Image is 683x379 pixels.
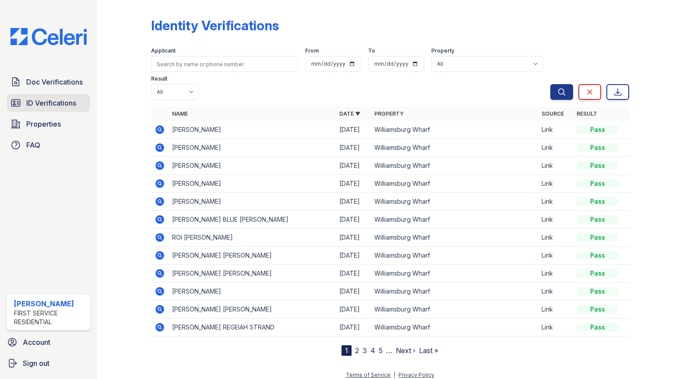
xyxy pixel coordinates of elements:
td: Williamsburg Wharf [371,139,538,157]
a: Properties [7,115,90,133]
span: Sign out [23,358,49,368]
div: [PERSON_NAME] [14,298,87,309]
td: Williamsburg Wharf [371,157,538,175]
td: [PERSON_NAME] [169,157,336,175]
td: Link [538,301,573,319]
td: [PERSON_NAME] [169,121,336,139]
td: Link [538,265,573,283]
span: FAQ [26,140,40,150]
td: [PERSON_NAME] [PERSON_NAME] [169,265,336,283]
td: Williamsburg Wharf [371,247,538,265]
td: [PERSON_NAME] [PERSON_NAME] [169,247,336,265]
div: Pass [577,233,619,242]
td: [DATE] [336,265,371,283]
label: To [368,47,375,54]
a: 4 [370,346,375,355]
div: Pass [577,251,619,260]
div: Pass [577,287,619,296]
td: Link [538,139,573,157]
td: [DATE] [336,157,371,175]
td: Williamsburg Wharf [371,319,538,336]
td: Link [538,283,573,301]
td: Williamsburg Wharf [371,175,538,193]
td: [PERSON_NAME] [PERSON_NAME] [169,301,336,319]
a: Property [374,110,404,117]
span: Doc Verifications [26,77,83,87]
td: [DATE] [336,319,371,336]
td: ROI [PERSON_NAME] [169,229,336,247]
div: Pass [577,143,619,152]
div: First Service Residential [14,309,87,326]
td: Williamsburg Wharf [371,229,538,247]
div: Pass [577,125,619,134]
div: Pass [577,269,619,278]
td: [DATE] [336,139,371,157]
td: Williamsburg Wharf [371,301,538,319]
a: Sign out [4,354,94,372]
a: Terms of Service [346,372,391,378]
td: Link [538,247,573,265]
td: [DATE] [336,229,371,247]
label: Applicant [151,47,176,54]
div: | [394,372,395,378]
span: Properties [26,119,61,129]
label: From [305,47,319,54]
td: Link [538,121,573,139]
td: [DATE] [336,193,371,211]
a: ID Verifications [7,94,90,112]
span: … [386,345,392,356]
label: Property [431,47,454,54]
div: Pass [577,305,619,314]
label: Result [151,75,167,82]
td: Link [538,193,573,211]
td: [PERSON_NAME] [169,283,336,301]
a: Privacy Policy [398,372,434,378]
div: Identity Verifications [151,18,279,33]
a: Name [172,110,188,117]
img: CE_Logo_Blue-a8612792a0a2168367f1c8372b55b34899dd931a85d93a1a3d3e32e68fde9ad4.png [4,28,94,45]
a: 5 [379,346,383,355]
a: Last » [419,346,438,355]
span: ID Verifications [26,98,76,108]
a: Account [4,333,94,351]
div: Pass [577,215,619,224]
a: 2 [355,346,359,355]
td: [PERSON_NAME] [169,139,336,157]
td: [DATE] [336,175,371,193]
input: Search by name or phone number [151,56,298,72]
td: [DATE] [336,211,371,229]
a: Date ▼ [339,110,360,117]
span: Account [23,337,50,347]
td: [PERSON_NAME] [169,193,336,211]
div: Pass [577,197,619,206]
div: 1 [341,345,352,356]
td: Williamsburg Wharf [371,283,538,301]
td: Williamsburg Wharf [371,193,538,211]
td: [PERSON_NAME] REGEIAH STRAND [169,319,336,336]
td: [DATE] [336,247,371,265]
td: Link [538,211,573,229]
td: Link [538,157,573,175]
td: Link [538,229,573,247]
a: Source [542,110,564,117]
a: 3 [363,346,367,355]
td: [PERSON_NAME] BLUE [PERSON_NAME] [169,211,336,229]
a: Next › [396,346,415,355]
div: Pass [577,161,619,170]
td: [DATE] [336,301,371,319]
td: Williamsburg Wharf [371,121,538,139]
a: Result [577,110,597,117]
td: [DATE] [336,283,371,301]
a: FAQ [7,136,90,154]
a: Doc Verifications [7,73,90,91]
td: Williamsburg Wharf [371,265,538,283]
td: [PERSON_NAME] [169,175,336,193]
td: Link [538,175,573,193]
div: Pass [577,323,619,332]
td: Link [538,319,573,336]
div: Pass [577,179,619,188]
td: [DATE] [336,121,371,139]
td: Williamsburg Wharf [371,211,538,229]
